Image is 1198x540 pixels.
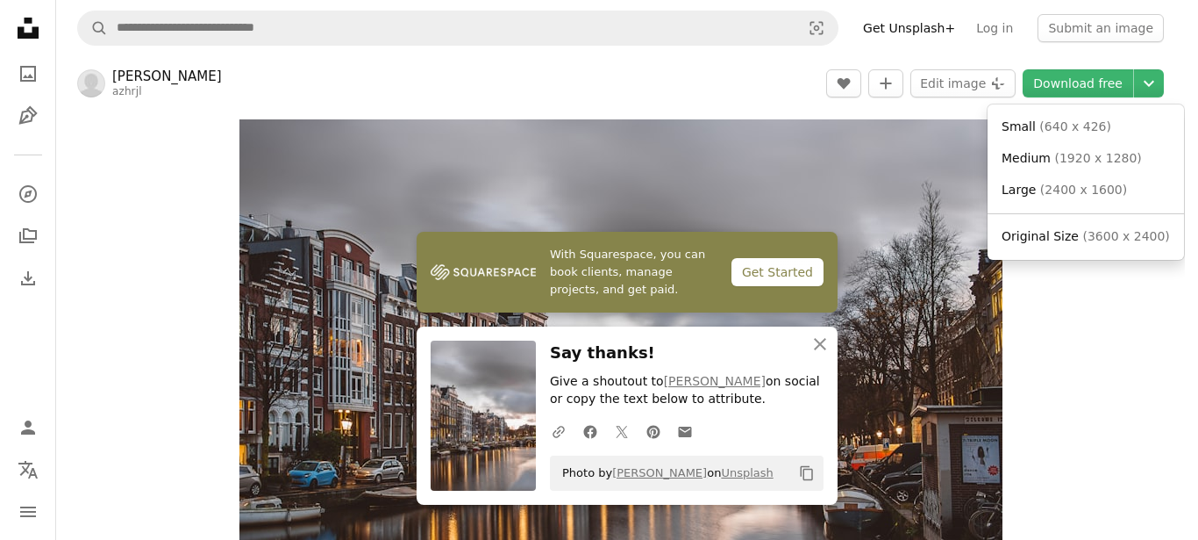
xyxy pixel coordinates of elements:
[1054,151,1141,165] span: ( 1920 x 1280 )
[1082,229,1169,243] span: ( 3600 x 2400 )
[1002,119,1036,133] span: Small
[1002,229,1079,243] span: Original Size
[1002,183,1036,197] span: Large
[1040,183,1127,197] span: ( 2400 x 1600 )
[1002,151,1051,165] span: Medium
[988,104,1184,260] div: Choose download size
[1134,69,1164,97] button: Choose download size
[1039,119,1111,133] span: ( 640 x 426 )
